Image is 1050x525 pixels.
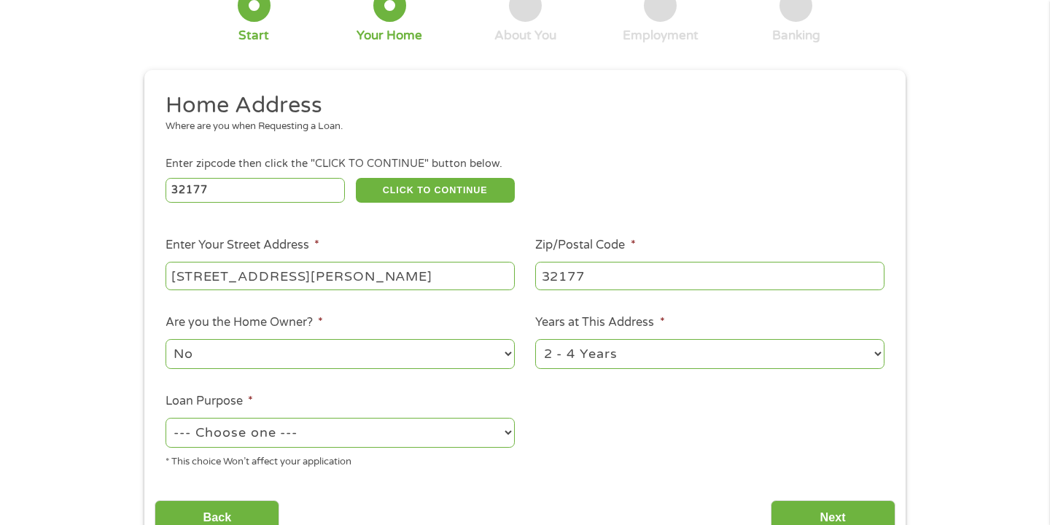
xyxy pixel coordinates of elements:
label: Loan Purpose [166,394,253,409]
label: Are you the Home Owner? [166,315,323,330]
label: Zip/Postal Code [535,238,635,253]
button: CLICK TO CONTINUE [356,178,515,203]
div: About You [494,28,556,44]
input: Enter Zipcode (e.g 01510) [166,178,346,203]
input: 1 Main Street [166,262,515,289]
label: Enter Your Street Address [166,238,319,253]
div: Enter zipcode then click the "CLICK TO CONTINUE" button below. [166,156,884,172]
label: Years at This Address [535,315,664,330]
h2: Home Address [166,91,874,120]
div: * This choice Won’t affect your application [166,450,515,470]
div: Your Home [357,28,422,44]
div: Employment [623,28,699,44]
div: Start [238,28,269,44]
div: Banking [772,28,820,44]
div: Where are you when Requesting a Loan. [166,120,874,134]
